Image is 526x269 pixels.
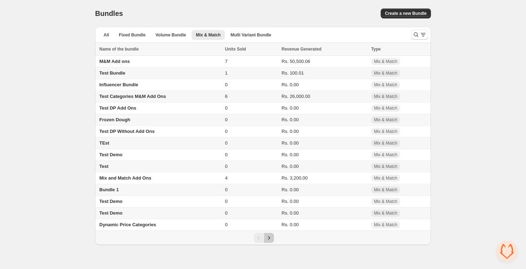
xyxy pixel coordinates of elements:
[119,32,145,38] span: Fixed Bundle
[99,199,123,204] span: Test Demo
[374,187,397,193] span: Mix & Match
[282,82,299,87] span: Rs. 0.00
[99,164,109,169] span: Test
[225,117,228,122] span: 0
[99,210,123,216] span: Test Demo
[282,210,299,216] span: Rs. 0.00
[374,82,397,88] span: Mix & Match
[282,94,310,99] span: Rs. 26,000.00
[374,94,397,99] span: Mix & Match
[99,129,154,134] span: Test DP Without Add Ons
[225,164,228,169] span: 0
[99,175,151,181] span: Mix and Match Add Ons
[104,32,109,38] span: All
[99,105,136,111] span: Test DP Add Ons
[225,152,228,157] span: 0
[230,32,271,38] span: Multi Variant Bundle
[411,30,428,40] button: Search and filter results
[374,175,397,181] span: Mix & Match
[374,199,397,204] span: Mix & Match
[385,11,427,16] span: Create a new Bundle
[381,8,431,18] button: Create a new Bundle
[374,59,397,64] span: Mix & Match
[374,140,397,146] span: Mix & Match
[225,46,246,53] span: Units Sold
[282,129,299,134] span: Rs. 0.00
[225,222,228,227] span: 0
[282,117,299,122] span: Rs. 0.00
[374,152,397,158] span: Mix & Match
[374,164,397,169] span: Mix & Match
[95,9,123,18] h1: Bundles
[282,175,308,181] span: Rs. 3,200.00
[99,82,138,87] span: Influencer Bundle
[225,46,253,53] button: Units Sold
[225,187,228,192] span: 0
[225,175,228,181] span: 4
[282,164,299,169] span: Rs. 0.00
[225,59,228,64] span: 7
[225,82,228,87] span: 0
[225,94,228,99] span: 6
[374,222,397,228] span: Mix & Match
[225,105,228,111] span: 0
[374,117,397,123] span: Mix & Match
[225,210,228,216] span: 0
[196,32,221,38] span: Mix & Match
[282,46,322,53] span: Revenue Generated
[282,46,329,53] button: Revenue Generated
[282,59,310,64] span: Rs. 50,500.06
[99,59,130,64] span: M&M Add ons
[374,70,397,76] span: Mix & Match
[282,152,299,157] span: Rs. 0.00
[99,152,123,157] span: Test Demo
[282,187,299,192] span: Rs. 0.00
[282,199,299,204] span: Rs. 0.00
[99,46,221,53] div: Name of the bundle
[374,129,397,134] span: Mix & Match
[225,199,228,204] span: 0
[282,222,299,227] span: Rs. 0.00
[225,129,228,134] span: 0
[374,210,397,216] span: Mix & Match
[282,70,304,76] span: Rs. 100.01
[99,117,130,122] span: Frozen Dough
[374,105,397,111] span: Mix & Match
[496,241,518,262] div: Open chat
[99,70,125,76] span: Test Bundle
[264,233,274,243] button: Next
[225,70,228,76] span: 1
[99,140,109,146] span: TEst
[99,94,166,99] span: Test Categories M&M Add Ons
[99,187,119,192] span: Bundle 1
[282,140,299,146] span: Rs. 0.00
[225,140,228,146] span: 0
[95,230,431,245] nav: Pagination
[282,105,299,111] span: Rs. 0.00
[371,46,427,53] div: Type
[156,32,186,38] span: Volume Bundle
[99,222,156,227] span: Dynamic Price Categories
